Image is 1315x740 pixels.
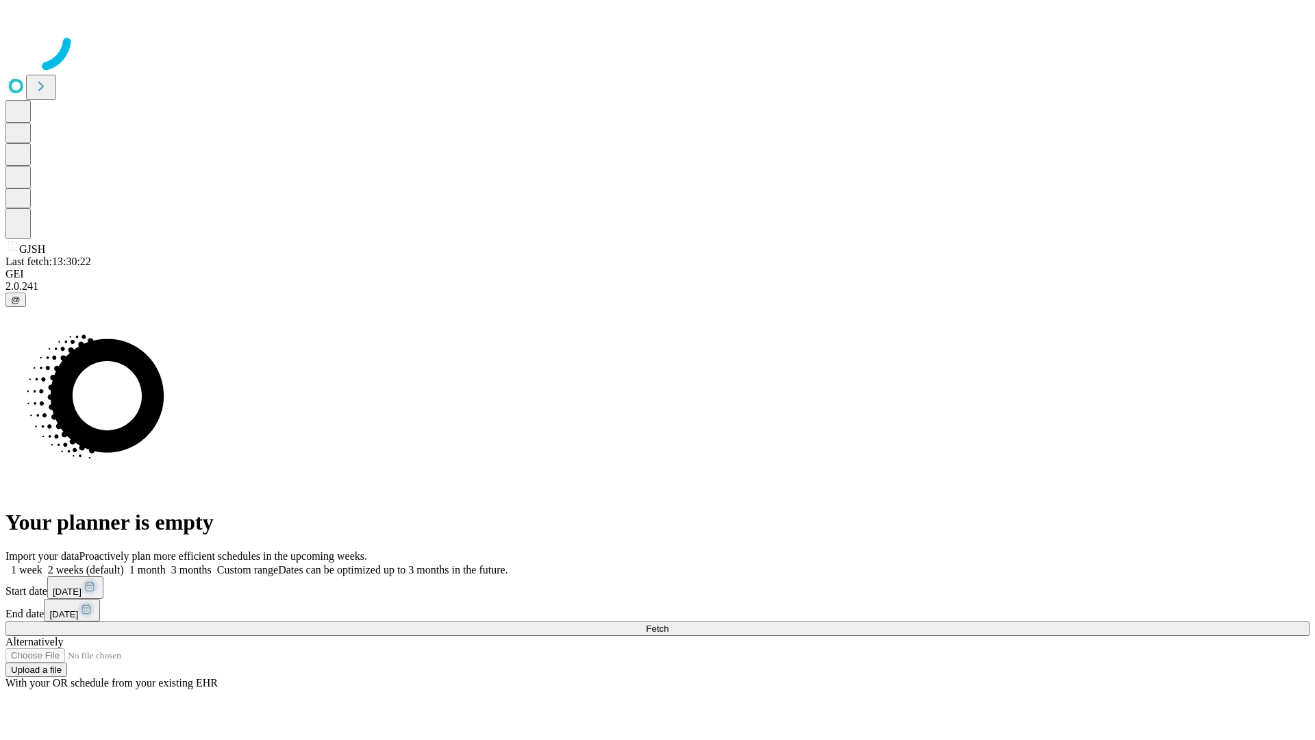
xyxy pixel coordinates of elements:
[11,295,21,305] span: @
[5,599,1310,621] div: End date
[5,268,1310,280] div: GEI
[5,576,1310,599] div: Start date
[79,550,367,562] span: Proactively plan more efficient schedules in the upcoming weeks.
[5,677,218,689] span: With your OR schedule from your existing EHR
[5,293,26,307] button: @
[5,550,79,562] span: Import your data
[5,280,1310,293] div: 2.0.241
[53,587,82,597] span: [DATE]
[47,576,103,599] button: [DATE]
[646,624,668,634] span: Fetch
[44,599,100,621] button: [DATE]
[19,243,45,255] span: GJSH
[5,663,67,677] button: Upload a file
[5,636,63,647] span: Alternatively
[49,609,78,619] span: [DATE]
[5,621,1310,636] button: Fetch
[217,564,278,576] span: Custom range
[11,564,42,576] span: 1 week
[171,564,212,576] span: 3 months
[5,510,1310,535] h1: Your planner is empty
[129,564,166,576] span: 1 month
[48,564,124,576] span: 2 weeks (default)
[278,564,508,576] span: Dates can be optimized up to 3 months in the future.
[5,256,91,267] span: Last fetch: 13:30:22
